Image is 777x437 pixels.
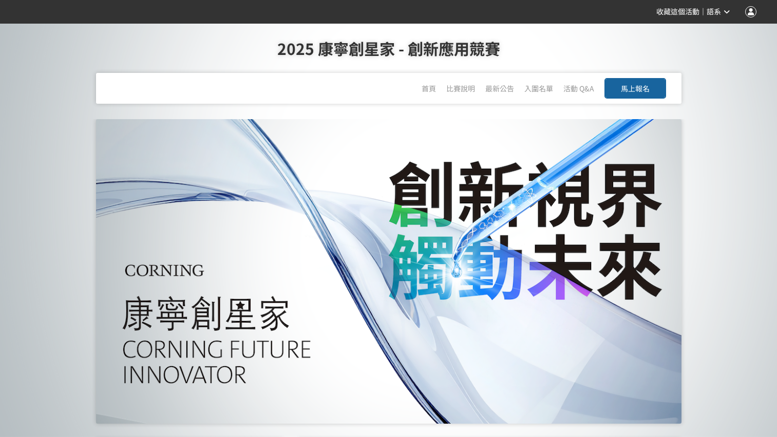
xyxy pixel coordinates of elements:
span: 語系 [707,8,721,16]
h1: 2025 康寧創星家 - 創新應用競賽 [21,24,756,73]
a: 最新公告 [485,83,514,93]
span: 馬上報名 [621,83,650,93]
span: ｜ [699,7,707,17]
a: 比賽說明 [446,83,475,93]
a: 活動 Q&A [563,83,594,93]
span: 收藏這個活動 [656,8,699,16]
a: 首頁 [422,83,436,93]
button: 馬上報名 [604,78,666,99]
a: 入圍名單 [524,83,553,93]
